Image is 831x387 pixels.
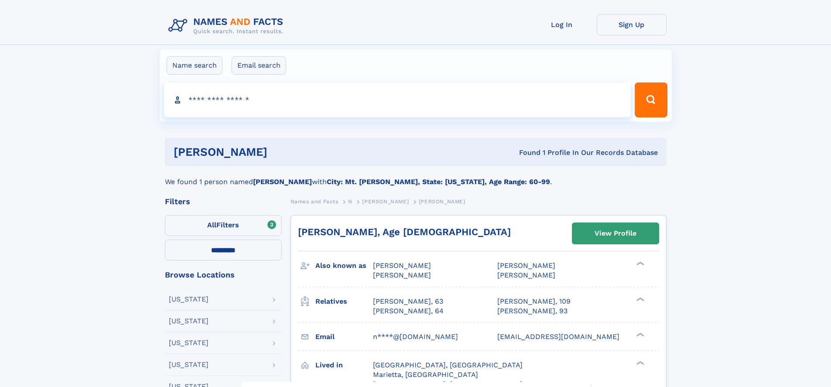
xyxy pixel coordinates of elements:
[165,271,282,279] div: Browse Locations
[298,226,511,237] a: [PERSON_NAME], Age [DEMOGRAPHIC_DATA]
[253,178,312,186] b: [PERSON_NAME]
[634,332,645,337] div: ❯
[207,221,216,229] span: All
[174,147,393,158] h1: [PERSON_NAME]
[497,297,571,306] a: [PERSON_NAME], 109
[362,199,409,205] span: [PERSON_NAME]
[595,223,636,243] div: View Profile
[497,306,568,316] a: [PERSON_NAME], 93
[165,166,667,187] div: We found 1 person named with .
[634,261,645,267] div: ❯
[527,14,597,35] a: Log In
[165,14,291,38] img: Logo Names and Facts
[169,296,209,303] div: [US_STATE]
[315,358,373,373] h3: Lived in
[348,196,352,207] a: N
[315,258,373,273] h3: Also known as
[315,329,373,344] h3: Email
[373,361,523,369] span: [GEOGRAPHIC_DATA], [GEOGRAPHIC_DATA]
[393,148,658,158] div: Found 1 Profile In Our Records Database
[497,271,555,279] span: [PERSON_NAME]
[165,198,282,205] div: Filters
[291,196,339,207] a: Names and Facts
[169,339,209,346] div: [US_STATE]
[373,370,478,379] span: Marietta, [GEOGRAPHIC_DATA]
[373,306,444,316] a: [PERSON_NAME], 64
[373,261,431,270] span: [PERSON_NAME]
[572,223,659,244] a: View Profile
[373,297,443,306] a: [PERSON_NAME], 63
[327,178,550,186] b: City: Mt. [PERSON_NAME], State: [US_STATE], Age Range: 60-99
[167,56,222,75] label: Name search
[164,82,631,117] input: search input
[232,56,286,75] label: Email search
[419,199,465,205] span: [PERSON_NAME]
[597,14,667,35] a: Sign Up
[169,361,209,368] div: [US_STATE]
[362,196,409,207] a: [PERSON_NAME]
[497,332,619,341] span: [EMAIL_ADDRESS][DOMAIN_NAME]
[315,294,373,309] h3: Relatives
[635,82,667,117] button: Search Button
[373,271,431,279] span: [PERSON_NAME]
[634,360,645,366] div: ❯
[634,296,645,302] div: ❯
[348,199,352,205] span: N
[497,261,555,270] span: [PERSON_NAME]
[165,215,282,236] label: Filters
[169,318,209,325] div: [US_STATE]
